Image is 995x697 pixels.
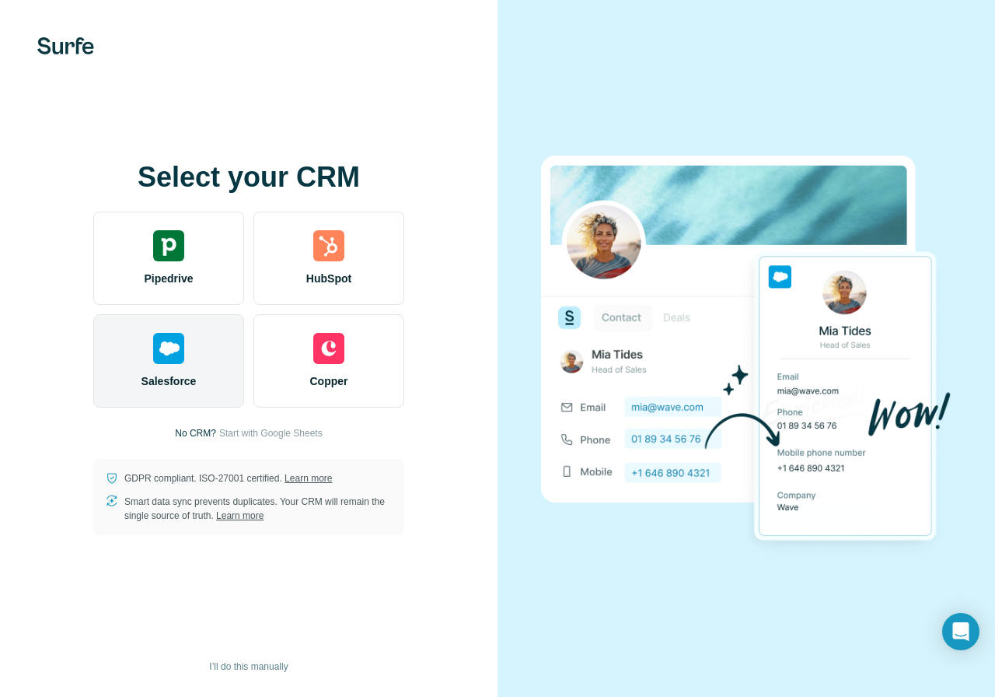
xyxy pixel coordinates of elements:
[144,271,193,286] span: Pipedrive
[141,373,197,389] span: Salesforce
[285,473,332,484] a: Learn more
[124,495,392,523] p: Smart data sync prevents duplicates. Your CRM will remain the single source of truth.
[306,271,351,286] span: HubSpot
[541,131,951,566] img: SALESFORCE image
[37,37,94,54] img: Surfe's logo
[124,471,332,485] p: GDPR compliant. ISO-27001 certified.
[175,426,216,440] p: No CRM?
[216,510,264,521] a: Learn more
[942,613,979,650] div: Open Intercom Messenger
[153,333,184,364] img: salesforce's logo
[219,426,323,440] button: Start with Google Sheets
[93,162,404,193] h1: Select your CRM
[198,655,298,678] button: I’ll do this manually
[310,373,348,389] span: Copper
[313,230,344,261] img: hubspot's logo
[153,230,184,261] img: pipedrive's logo
[313,333,344,364] img: copper's logo
[209,660,288,674] span: I’ll do this manually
